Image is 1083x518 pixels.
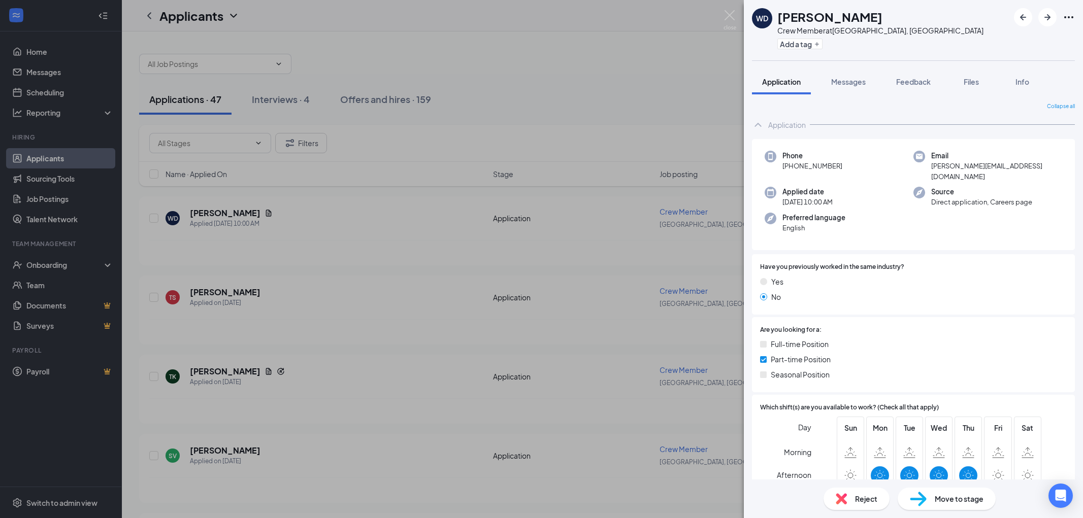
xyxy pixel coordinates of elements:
svg: ArrowLeftNew [1017,11,1029,23]
span: [DATE] 10:00 AM [782,197,833,207]
span: Direct application, Careers page [931,197,1032,207]
div: Application [768,120,806,130]
svg: Ellipses [1063,11,1075,23]
span: [PERSON_NAME][EMAIL_ADDRESS][DOMAIN_NAME] [931,161,1062,182]
span: Application [762,77,801,86]
span: Applied date [782,187,833,197]
span: Tue [900,422,918,433]
span: Reject [855,493,877,504]
span: Source [931,187,1032,197]
span: [PHONE_NUMBER] [782,161,842,171]
span: Afternoon [777,466,811,484]
div: Crew Member at [GEOGRAPHIC_DATA], [GEOGRAPHIC_DATA] [777,25,983,36]
span: Collapse all [1047,102,1075,111]
span: English [782,223,845,233]
span: Seasonal Position [771,369,830,380]
button: ArrowRight [1038,8,1057,26]
span: Wed [930,422,948,433]
span: Sat [1019,422,1037,433]
span: Fri [989,422,1007,433]
span: Files [964,77,979,86]
span: Are you looking for a: [760,325,822,335]
span: Email [931,151,1062,161]
span: Yes [771,276,783,287]
h1: [PERSON_NAME] [777,8,882,25]
button: PlusAdd a tag [777,39,823,49]
button: ArrowLeftNew [1014,8,1032,26]
span: Thu [959,422,977,433]
svg: Plus [814,41,820,47]
span: Which shift(s) are you available to work? (Check all that apply) [760,403,939,412]
span: Preferred language [782,213,845,223]
svg: ArrowRight [1041,11,1054,23]
span: Have you previously worked in the same industry? [760,262,904,272]
span: Mon [871,422,889,433]
span: Feedback [896,77,931,86]
span: No [771,291,781,302]
span: Sun [841,422,860,433]
span: Part-time Position [771,354,831,365]
span: Morning [784,443,811,461]
div: Open Intercom Messenger [1048,484,1073,508]
span: Move to stage [935,493,983,504]
span: Full-time Position [771,338,829,350]
span: Phone [782,151,842,161]
svg: ChevronUp [752,119,764,131]
div: WD [756,13,768,23]
span: Messages [831,77,866,86]
span: Info [1015,77,1029,86]
span: Day [798,422,811,433]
